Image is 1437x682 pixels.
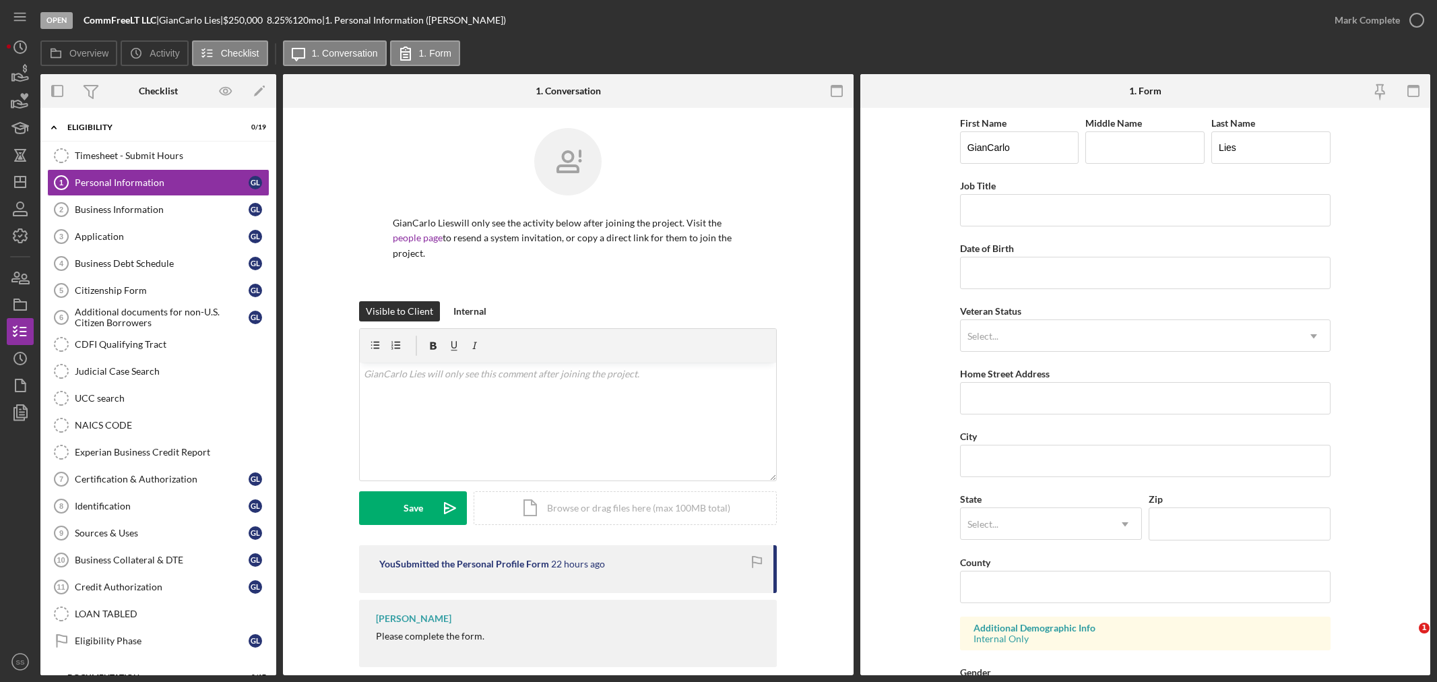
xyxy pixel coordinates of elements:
div: Select... [967,331,998,342]
tspan: 11 [57,583,65,591]
div: Additional documents for non-U.S. Citizen Borrowers [75,307,249,328]
div: Application [75,231,249,242]
div: documentation [67,673,232,681]
text: SS [16,658,25,666]
button: Mark Complete [1321,7,1430,34]
tspan: 6 [59,313,63,321]
div: CDFI Qualifying Tract [75,339,269,350]
div: G L [249,203,262,216]
div: G L [249,230,262,243]
div: G L [249,634,262,648]
label: Job Title [960,180,996,191]
a: 3ApplicationGL [47,223,269,250]
div: Credit Authorization [75,582,249,592]
a: Experian Business Credit Report [47,439,269,466]
button: Checklist [192,40,268,66]
div: Internal Only [973,633,1317,644]
div: UCC search [75,393,269,404]
a: 7Certification & AuthorizationGL [47,466,269,493]
div: G L [249,526,262,540]
div: Eligibility [67,123,232,131]
a: 4Business Debt ScheduleGL [47,250,269,277]
div: NAICS CODE [75,420,269,431]
label: 1. Form [419,48,451,59]
div: 120 mo [292,15,322,26]
div: G L [249,499,262,513]
div: Business Debt Schedule [75,258,249,269]
div: Internal [453,301,486,321]
a: 10Business Collateral & DTEGL [47,547,269,573]
div: You Submitted the Personal Profile Form [379,559,549,569]
a: 8IdentificationGL [47,493,269,520]
div: Mark Complete [1335,7,1400,34]
label: Middle Name [1085,117,1142,129]
div: Certification & Authorization [75,474,249,485]
a: 5Citizenship FormGL [47,277,269,304]
time: 2025-09-14 19:24 [551,559,605,569]
div: Please complete the form. [376,631,484,642]
a: 6Additional documents for non-U.S. Citizen BorrowersGL [47,304,269,331]
label: Checklist [221,48,259,59]
a: CDFI Qualifying Tract [47,331,269,358]
label: Zip [1149,493,1163,505]
a: Timesheet - Submit Hours [47,142,269,169]
tspan: 2 [59,206,63,214]
button: 1. Conversation [283,40,387,66]
div: Visible to Client [366,301,433,321]
div: G L [249,553,262,567]
div: Business Collateral & DTE [75,555,249,565]
div: Identification [75,501,249,511]
b: CommFreeLT LLC [84,14,156,26]
div: 0 / 19 [242,123,266,131]
div: G L [249,257,262,270]
div: LOAN TABLED [75,609,269,619]
a: 9Sources & UsesGL [47,520,269,547]
div: 1. Conversation [536,86,601,96]
a: 2Business InformationGL [47,196,269,223]
div: 1. Form [1129,86,1161,96]
button: Save [359,491,467,525]
button: SS [7,648,34,675]
div: G L [249,472,262,486]
label: Activity [150,48,179,59]
a: UCC search [47,385,269,412]
label: First Name [960,117,1007,129]
span: $250,000 [223,14,263,26]
div: 0 / 17 [242,673,266,681]
div: Checklist [139,86,178,96]
div: Open [40,12,73,29]
div: Citizenship Form [75,285,249,296]
span: 1 [1419,623,1430,633]
tspan: 5 [59,286,63,294]
label: 1. Conversation [312,48,378,59]
label: Date of Birth [960,243,1014,254]
a: NAICS CODE [47,412,269,439]
a: LOAN TABLED [47,600,269,627]
tspan: 9 [59,529,63,537]
div: 8.25 % [267,15,292,26]
p: GianCarlo Lies will only see the activity below after joining the project. Visit the to resend a ... [393,216,743,261]
div: G L [249,176,262,189]
div: [PERSON_NAME] [376,613,451,624]
a: people page [393,232,443,243]
label: Home Street Address [960,368,1050,379]
div: Business Information [75,204,249,215]
label: Overview [69,48,108,59]
button: Visible to Client [359,301,440,321]
div: Judicial Case Search [75,366,269,377]
label: County [960,557,990,568]
div: Select... [967,519,998,530]
div: | 1. Personal Information ([PERSON_NAME]) [322,15,506,26]
a: Judicial Case Search [47,358,269,385]
tspan: 10 [57,556,65,564]
iframe: Intercom live chat [1391,623,1424,655]
button: 1. Form [390,40,460,66]
tspan: 7 [59,475,63,483]
button: Activity [121,40,188,66]
div: G L [249,580,262,594]
div: | [84,15,159,26]
div: Sources & Uses [75,528,249,538]
label: City [960,431,977,442]
button: Internal [447,301,493,321]
div: Personal Information [75,177,249,188]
